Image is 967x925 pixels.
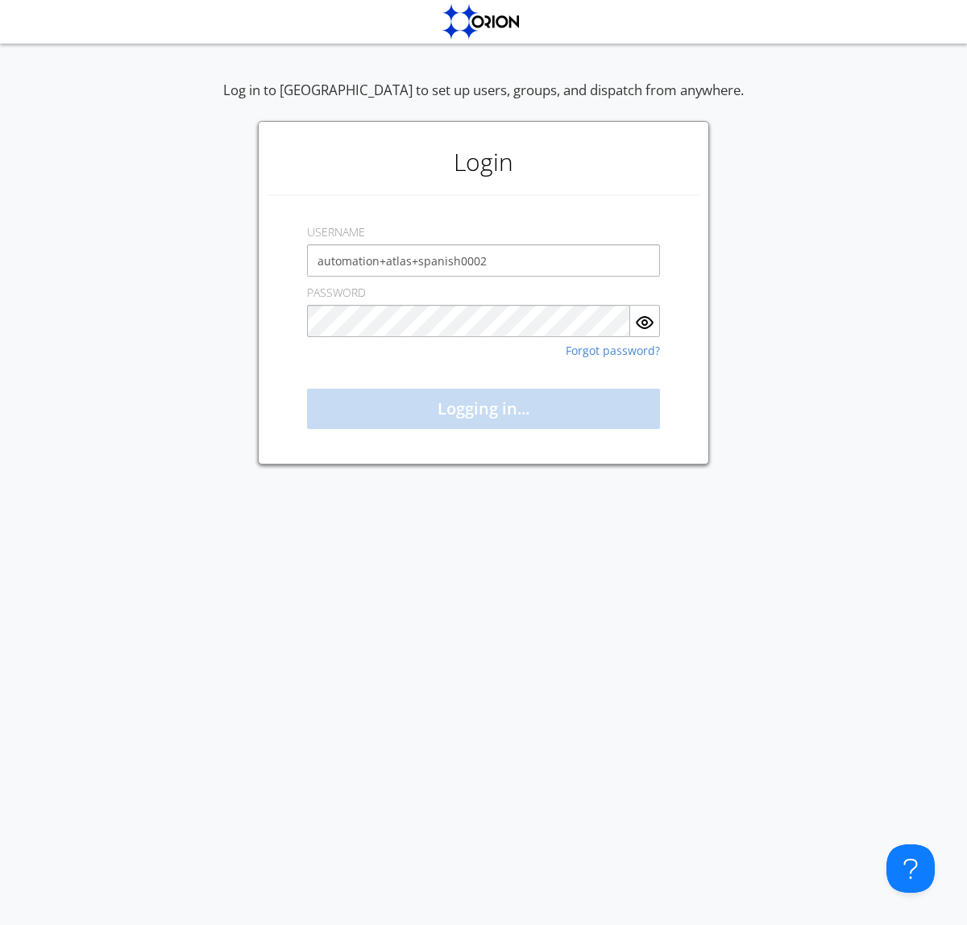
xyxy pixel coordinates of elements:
h1: Login [267,130,700,194]
input: Password [307,305,630,337]
button: Show Password [630,305,660,337]
img: eye.svg [635,313,654,332]
label: PASSWORD [307,285,366,301]
button: Logging in... [307,389,660,429]
a: Forgot password? [566,345,660,356]
iframe: Toggle Customer Support [886,844,935,893]
label: USERNAME [307,224,365,240]
div: Log in to [GEOGRAPHIC_DATA] to set up users, groups, and dispatch from anywhere. [223,81,744,121]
